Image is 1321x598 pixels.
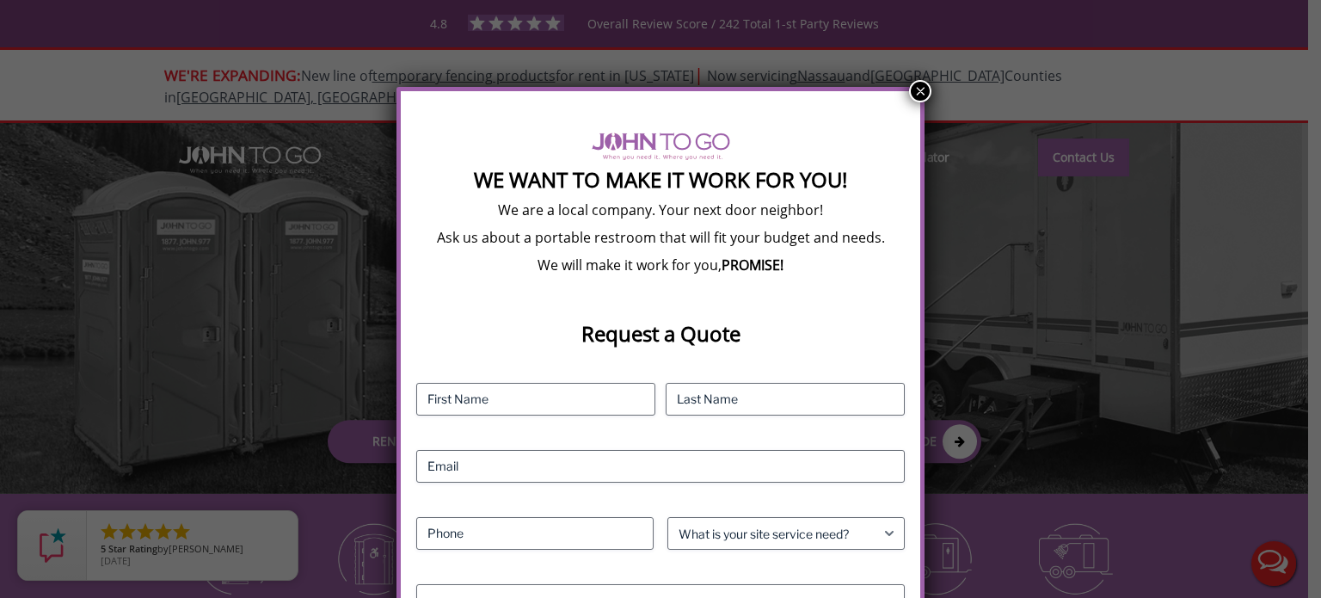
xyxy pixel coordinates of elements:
p: We are a local company. Your next door neighbor! [416,200,905,219]
p: Ask us about a portable restroom that will fit your budget and needs. [416,228,905,247]
input: Phone [416,517,654,550]
strong: Request a Quote [581,319,740,348]
button: Close [909,80,931,102]
p: We will make it work for you, [416,256,905,274]
input: Last Name [666,383,905,416]
strong: We Want To Make It Work For You! [474,165,847,194]
input: Email [416,450,905,483]
input: First Name [416,383,655,416]
img: logo of viptogo [592,133,730,160]
b: PROMISE! [722,256,783,274]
